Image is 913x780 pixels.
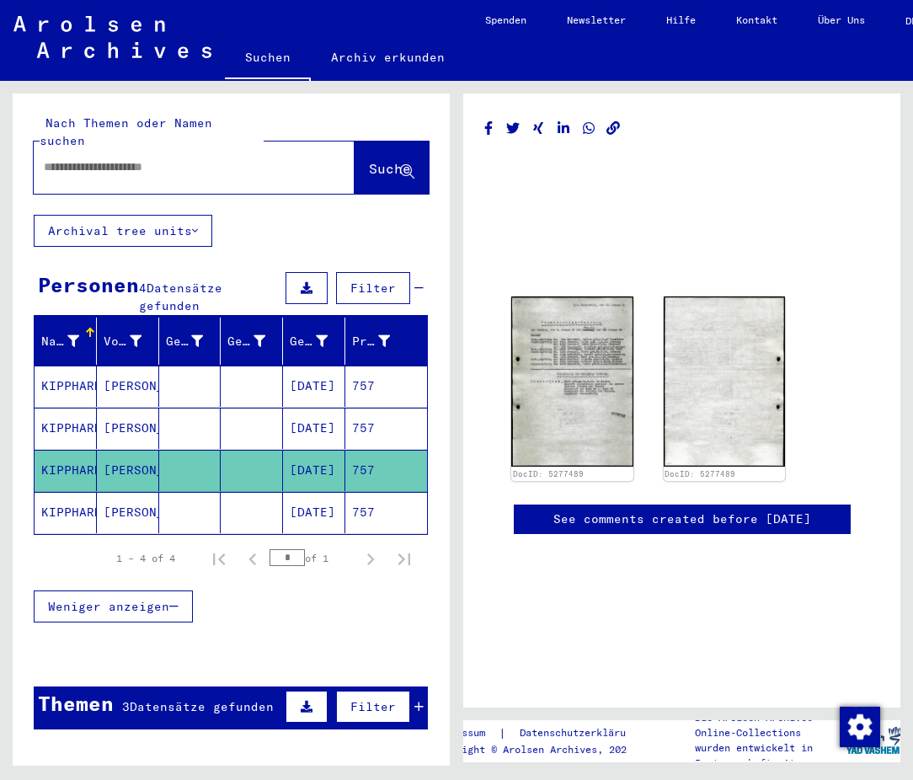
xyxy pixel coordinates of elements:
[139,280,222,313] span: Datensätze gefunden
[48,599,169,614] span: Weniger anzeigen
[236,542,270,575] button: Previous page
[605,118,622,139] button: Copy link
[35,492,97,533] mat-cell: KIPPHARDT
[336,691,410,723] button: Filter
[130,699,274,714] span: Datensätze gefunden
[97,318,159,365] mat-header-cell: Vorname
[104,328,163,355] div: Vorname
[432,724,658,742] div: |
[336,272,410,304] button: Filter
[369,160,411,177] span: Suche
[35,366,97,407] mat-cell: KIPPHARDT
[664,297,786,467] img: 002.jpg
[355,142,429,194] button: Suche
[283,366,345,407] mat-cell: [DATE]
[350,280,396,296] span: Filter
[665,469,735,478] a: DocID: 5277489
[166,333,204,350] div: Geburtsname
[555,118,573,139] button: Share on LinkedIn
[345,408,427,449] mat-cell: 757
[40,115,212,148] mat-label: Nach Themen oder Namen suchen
[38,688,114,719] div: Themen
[202,542,236,575] button: First page
[695,710,846,740] p: Die Arolsen Archives Online-Collections
[505,118,522,139] button: Share on Twitter
[432,742,658,757] p: Copyright © Arolsen Archives, 2021
[580,118,598,139] button: Share on WhatsApp
[97,450,159,491] mat-cell: [PERSON_NAME]
[159,318,222,365] mat-header-cell: Geburtsname
[122,699,130,714] span: 3
[104,333,141,350] div: Vorname
[35,450,97,491] mat-cell: KIPPHARDT
[270,550,354,566] div: of 1
[283,450,345,491] mat-cell: [DATE]
[97,408,159,449] mat-cell: [PERSON_NAME]
[345,318,427,365] mat-header-cell: Prisoner #
[345,366,427,407] mat-cell: 757
[432,724,499,742] a: Impressum
[345,450,427,491] mat-cell: 757
[41,333,79,350] div: Nachname
[511,297,633,467] img: 001.jpg
[480,118,498,139] button: Share on Facebook
[13,16,211,58] img: Arolsen_neg.svg
[345,492,427,533] mat-cell: 757
[221,318,283,365] mat-header-cell: Geburt‏
[225,37,311,81] a: Suchen
[139,280,147,296] span: 4
[283,408,345,449] mat-cell: [DATE]
[695,740,846,771] p: wurden entwickelt in Partnerschaft mit
[116,551,175,566] div: 1 – 4 of 4
[38,270,139,300] div: Personen
[352,328,411,355] div: Prisoner #
[513,469,584,478] a: DocID: 5277489
[41,328,100,355] div: Nachname
[506,724,658,742] a: Datenschutzerklärung
[283,492,345,533] mat-cell: [DATE]
[227,333,265,350] div: Geburt‏
[387,542,421,575] button: Last page
[166,328,225,355] div: Geburtsname
[840,707,880,747] img: Zustimmung ändern
[311,37,465,77] a: Archiv erkunden
[530,118,547,139] button: Share on Xing
[290,333,328,350] div: Geburtsdatum
[35,318,97,365] mat-header-cell: Nachname
[227,328,286,355] div: Geburt‏
[553,510,811,528] a: See comments created before [DATE]
[352,333,390,350] div: Prisoner #
[34,590,193,622] button: Weniger anzeigen
[97,366,159,407] mat-cell: [PERSON_NAME]
[354,542,387,575] button: Next page
[350,699,396,714] span: Filter
[35,408,97,449] mat-cell: KIPPHARDT
[34,215,212,247] button: Archival tree units
[283,318,345,365] mat-header-cell: Geburtsdatum
[97,492,159,533] mat-cell: [PERSON_NAME]
[290,328,349,355] div: Geburtsdatum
